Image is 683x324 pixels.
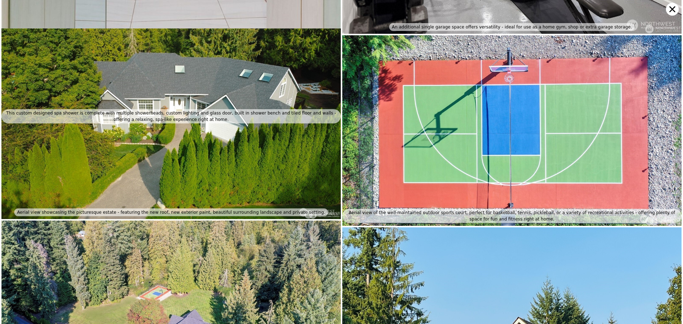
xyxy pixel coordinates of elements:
div: This custom designed spa shower is complete with multiple showerheads, custom lighting and glass ... [1,109,341,123]
div: Aerial view showcasing the picturesque estate - featuring the new roof, new exterior paint, beaut... [14,208,328,216]
div: Aerial view of the well-maintained outdoor sports court, perfect for basketball, tennis, pickleba... [342,209,682,223]
div: An additional single garage space offers versatility - ideal for use as a home gym, shop or extra... [389,23,635,31]
img: Aerial view showcasing the picturesque estate - featuring the new roof, new exterior paint, beaut... [1,28,341,219]
img: Aerial view of the well-maintained outdoor sports court, perfect for basketball, tennis, pickleba... [342,35,682,226]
